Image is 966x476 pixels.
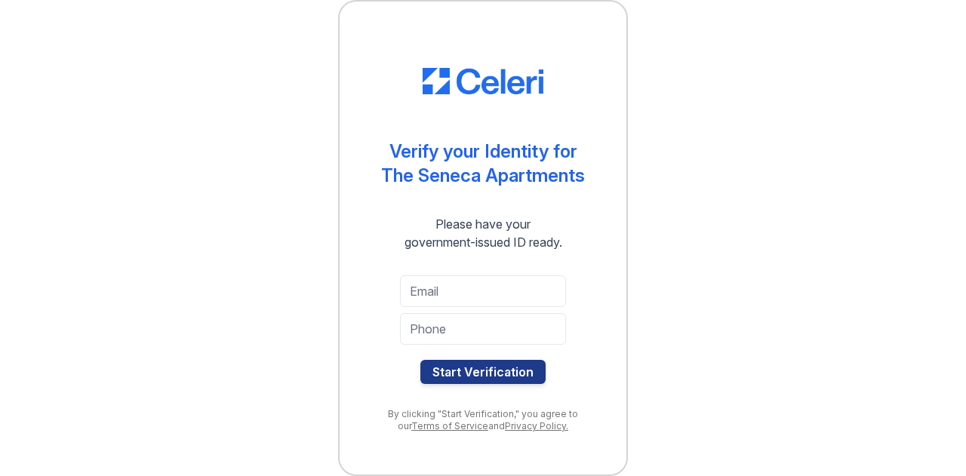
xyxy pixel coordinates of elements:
input: Phone [400,313,566,345]
div: Verify your Identity for The Seneca Apartments [381,140,585,188]
button: Start Verification [420,360,546,384]
div: Please have your government-issued ID ready. [377,215,589,251]
img: CE_Logo_Blue-a8612792a0a2168367f1c8372b55b34899dd931a85d93a1a3d3e32e68fde9ad4.png [423,68,543,95]
a: Terms of Service [411,420,488,431]
a: Privacy Policy. [505,420,568,431]
input: Email [400,275,566,307]
div: By clicking "Start Verification," you agree to our and [370,408,596,432]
